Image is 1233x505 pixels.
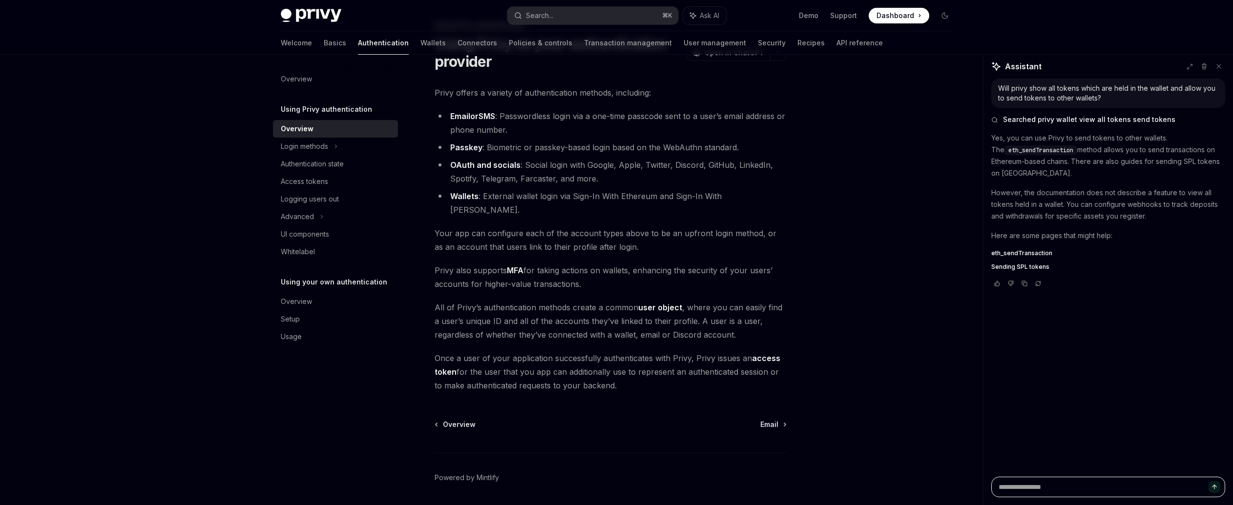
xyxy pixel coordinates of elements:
h5: Using Privy authentication [281,103,372,115]
div: Authentication state [281,158,344,170]
a: Whitelabel [273,243,398,261]
span: Privy also supports for taking actions on wallets, enhancing the security of your users’ accounts... [435,263,787,291]
a: Email [760,420,786,429]
div: Overview [281,73,312,85]
div: Overview [281,296,312,307]
span: All of Privy’s authentication methods create a common , where you can easily find a user’s unique... [435,301,787,342]
p: However, the documentation does not describe a feature to view all tokens held in a wallet. You c... [991,187,1225,222]
span: Once a user of your application successfully authenticates with Privy, Privy issues an for the us... [435,351,787,392]
a: Passkey [450,142,482,153]
a: Overview [273,70,398,88]
a: Authentication state [273,155,398,173]
a: SMS [479,111,495,121]
a: Security [758,31,786,55]
li: : Biometric or passkey-based login based on the WebAuthn standard. [435,141,787,154]
div: Setup [281,313,300,325]
span: Email [760,420,778,429]
div: Access tokens [281,176,328,187]
a: Basics [324,31,346,55]
a: Powered by Mintlify [435,473,499,483]
button: Toggle dark mode [937,8,953,23]
span: Privy offers a variety of authentication methods, including: [435,86,787,100]
li: : Social login with Google, Apple, Twitter, Discord, GitHub, LinkedIn, Spotify, Telegram, Farcast... [435,158,787,185]
a: API reference [836,31,883,55]
a: MFA [507,265,523,276]
span: Overview [443,420,476,429]
a: Overview [436,420,476,429]
a: Welcome [281,31,312,55]
a: Setup [273,310,398,328]
a: Support [830,11,857,20]
a: Transaction management [584,31,672,55]
a: Overview [273,120,398,138]
div: Search... [526,10,553,21]
a: Usage [273,328,398,345]
div: Will privy show all tokens which are held in the wallet and allow you to send tokens to other wal... [998,83,1218,103]
div: UI components [281,228,329,240]
li: : External wallet login via Sign-In With Ethereum and Sign-In With [PERSON_NAME]. [435,189,787,217]
button: Ask AI [683,7,726,24]
a: Recipes [797,31,825,55]
button: Search...⌘K [507,7,678,24]
a: Email [450,111,470,121]
span: eth_sendTransaction [1008,146,1073,154]
div: Login methods [281,141,328,152]
a: Sending SPL tokens [991,263,1225,271]
button: Searched privy wallet view all tokens send tokens [991,115,1225,124]
span: Assistant [1005,61,1042,72]
p: Yes, you can use Privy to send tokens to other wallets. The method allows you to send transaction... [991,132,1225,179]
div: Whitelabel [281,246,315,258]
p: Here are some pages that might help: [991,230,1225,242]
button: Send message [1209,481,1220,493]
span: Ask AI [700,11,719,20]
span: Searched privy wallet view all tokens send tokens [1003,115,1175,124]
div: Advanced [281,211,314,222]
img: dark logo [281,9,341,22]
a: Access tokens [273,173,398,190]
span: Your app can configure each of the account types above to be an upfront login method, or as an ac... [435,226,787,254]
span: eth_sendTransaction [991,249,1052,257]
div: Overview [281,123,313,135]
a: Wallets [420,31,446,55]
h5: Using your own authentication [281,276,387,288]
div: Usage [281,331,302,343]
a: UI components [273,225,398,243]
strong: or [450,111,495,121]
span: ⌘ K [662,12,672,20]
a: eth_sendTransaction [991,249,1225,257]
a: Dashboard [869,8,929,23]
a: OAuth and socials [450,160,521,170]
a: Authentication [358,31,409,55]
li: : Passwordless login via a one-time passcode sent to a user’s email address or phone number. [435,109,787,137]
span: Dashboard [877,11,914,20]
a: Logging users out [273,190,398,208]
a: Policies & controls [509,31,572,55]
span: Sending SPL tokens [991,263,1049,271]
a: Demo [799,11,818,20]
a: Wallets [450,191,479,202]
a: User management [684,31,746,55]
a: user object [638,303,682,313]
a: Connectors [458,31,497,55]
div: Logging users out [281,193,339,205]
a: Overview [273,293,398,310]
